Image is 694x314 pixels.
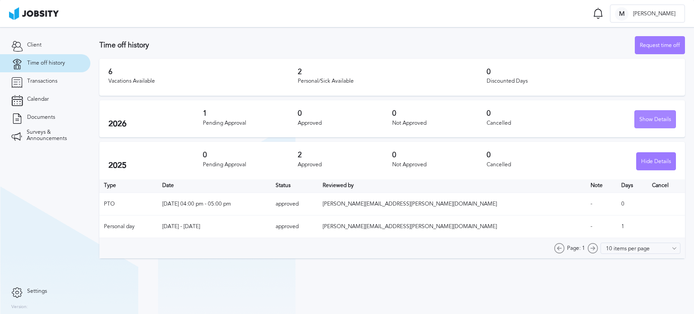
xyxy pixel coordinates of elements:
[9,7,59,20] img: ab4bad089aa723f57921c736e9817d99.png
[298,120,392,127] div: Approved
[637,153,675,171] div: Hide Details
[487,151,581,159] h3: 0
[617,179,647,193] th: Days
[487,162,581,168] div: Cancelled
[298,68,487,76] h3: 2
[487,120,581,127] div: Cancelled
[99,216,158,238] td: Personal day
[99,193,158,216] td: PTO
[586,179,617,193] th: Toggle SortBy
[487,78,676,84] div: Discounted Days
[617,216,647,238] td: 1
[487,68,676,76] h3: 0
[203,151,297,159] h3: 0
[487,109,581,117] h3: 0
[610,5,685,23] button: M[PERSON_NAME]
[203,162,297,168] div: Pending Approval
[27,60,65,66] span: Time off history
[27,129,79,142] span: Surveys & Announcements
[27,42,42,48] span: Client
[318,179,586,193] th: Toggle SortBy
[158,179,271,193] th: Toggle SortBy
[298,151,392,159] h3: 2
[298,78,487,84] div: Personal/Sick Available
[634,110,676,128] button: Show Details
[392,120,487,127] div: Not Approved
[99,179,158,193] th: Type
[298,162,392,168] div: Approved
[271,193,318,216] td: approved
[392,151,487,159] h3: 0
[271,216,318,238] td: approved
[617,193,647,216] td: 0
[567,245,585,252] span: Page: 1
[108,161,203,170] h2: 2025
[591,223,592,230] span: -
[323,201,497,207] span: [PERSON_NAME][EMAIL_ADDRESS][PERSON_NAME][DOMAIN_NAME]
[203,109,297,117] h3: 1
[11,305,28,310] label: Version:
[591,201,592,207] span: -
[108,119,203,129] h2: 2026
[635,111,675,129] div: Show Details
[635,36,685,54] button: Request time off
[158,216,271,238] td: [DATE] - [DATE]
[636,152,676,170] button: Hide Details
[635,37,685,55] div: Request time off
[158,193,271,216] td: [DATE] 04:00 pm - 05:00 pm
[27,96,49,103] span: Calendar
[647,179,685,193] th: Cancel
[271,179,318,193] th: Toggle SortBy
[108,78,298,84] div: Vacations Available
[323,223,497,230] span: [PERSON_NAME][EMAIL_ADDRESS][PERSON_NAME][DOMAIN_NAME]
[392,162,487,168] div: Not Approved
[27,114,55,121] span: Documents
[27,288,47,295] span: Settings
[628,11,680,17] span: [PERSON_NAME]
[99,41,635,49] h3: Time off history
[27,78,57,84] span: Transactions
[392,109,487,117] h3: 0
[298,109,392,117] h3: 0
[108,68,298,76] h3: 6
[615,7,628,21] div: M
[203,120,297,127] div: Pending Approval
